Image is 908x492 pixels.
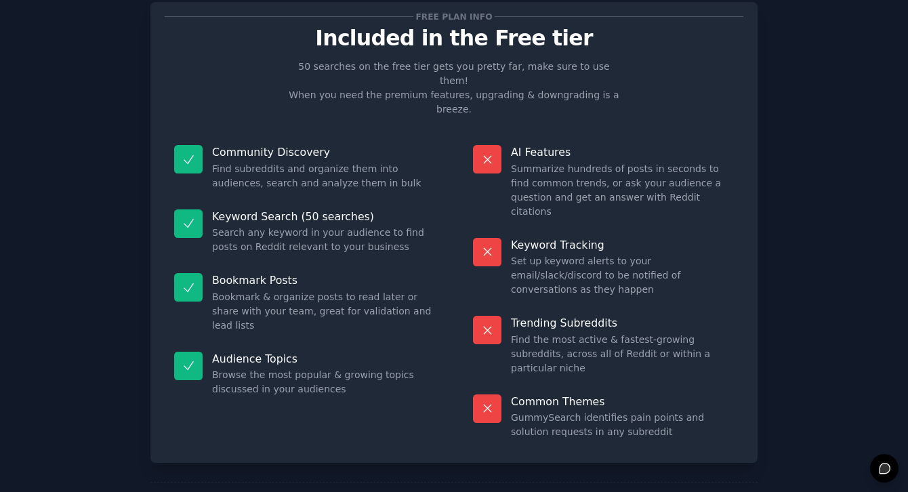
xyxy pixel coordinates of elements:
p: Keyword Search (50 searches) [212,209,435,224]
p: Included in the Free tier [165,26,743,50]
p: AI Features [511,145,734,159]
p: Community Discovery [212,145,435,159]
p: 50 searches on the free tier gets you pretty far, make sure to use them! When you need the premiu... [283,60,625,117]
p: Bookmark Posts [212,273,435,287]
dd: Set up keyword alerts to your email/slack/discord to be notified of conversations as they happen [511,254,734,297]
dd: Search any keyword in your audience to find posts on Reddit relevant to your business [212,226,435,254]
p: Common Themes [511,394,734,409]
dd: Find the most active & fastest-growing subreddits, across all of Reddit or within a particular niche [511,333,734,375]
dd: Browse the most popular & growing topics discussed in your audiences [212,368,435,396]
p: Audience Topics [212,352,435,366]
dd: Bookmark & organize posts to read later or share with your team, great for validation and lead lists [212,290,435,333]
p: Keyword Tracking [511,238,734,252]
dd: GummySearch identifies pain points and solution requests in any subreddit [511,411,734,439]
p: Trending Subreddits [511,316,734,330]
span: Free plan info [413,9,495,24]
dd: Find subreddits and organize them into audiences, search and analyze them in bulk [212,162,435,190]
dd: Summarize hundreds of posts in seconds to find common trends, or ask your audience a question and... [511,162,734,219]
